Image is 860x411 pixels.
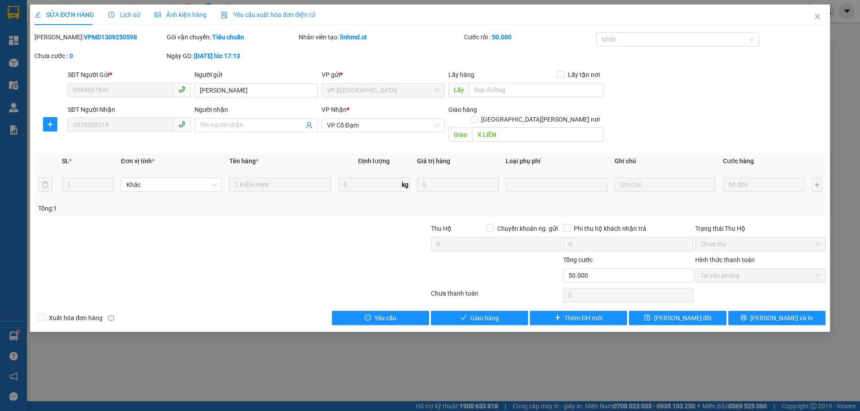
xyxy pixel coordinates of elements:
[477,114,603,124] span: [GEOGRAPHIC_DATA][PERSON_NAME] nơi
[469,83,603,97] input: Dọc đường
[723,157,754,165] span: Cước hàng
[178,121,185,128] span: phone
[374,313,396,323] span: Yêu cầu
[108,11,140,18] span: Lịch sử
[167,51,297,61] div: Ngày GD:
[365,314,371,322] span: exclamation-circle
[492,34,512,41] b: 50.000
[431,311,528,325] button: checkGiao hàng
[564,313,602,323] span: Thêm ĐH mới
[34,32,165,42] div: [PERSON_NAME]:
[464,32,594,42] div: Cước rồi :
[448,106,477,113] span: Giao hàng
[155,12,161,18] span: picture
[340,34,367,41] b: linhmd.ct
[448,127,472,142] span: Giao
[358,157,390,165] span: Định lượng
[221,12,228,19] img: icon
[431,225,451,232] span: Thu Hộ
[805,4,830,30] button: Close
[43,121,57,128] span: plus
[194,52,240,59] b: [DATE] lúc 17:13
[701,269,820,282] span: Tại văn phòng
[530,311,627,325] button: plusThêm ĐH mới
[45,313,106,323] span: Xuất hóa đơn hàng
[555,314,561,322] span: plus
[332,311,429,325] button: exclamation-circleYêu cầu
[299,32,462,42] div: Nhân viên tạo:
[750,313,813,323] span: [PERSON_NAME] và In
[68,70,191,80] div: SĐT Người Gửi
[221,11,315,18] span: Yêu cầu xuất hóa đơn điện tử
[814,13,821,20] span: close
[212,34,244,41] b: Tiêu chuẩn
[155,11,206,18] span: Ảnh kiện hàng
[38,203,332,213] div: Tổng: 1
[68,105,191,114] div: SĐT Người Nhận
[322,70,445,80] div: VP gửi
[570,224,650,233] span: Phí thu hộ khách nhận trả
[629,311,726,325] button: save[PERSON_NAME] đổi
[812,178,821,192] button: plus
[644,314,650,322] span: save
[4,66,130,79] li: In ngày: 06:46 14/09
[84,34,137,41] b: VPMD1309250598
[34,51,165,61] div: Chưa cước :
[229,157,258,165] span: Tên hàng
[38,178,52,192] button: delete
[322,106,347,113] span: VP Nhận
[563,256,593,263] span: Tổng cước
[401,178,410,192] span: kg
[34,12,41,18] span: edit
[611,153,719,170] th: Ghi chú
[470,313,499,323] span: Giao hàng
[327,84,439,97] span: VP Mỹ Đình
[701,237,820,251] span: Chưa thu
[34,11,94,18] span: SỬA ĐƠN HÀNG
[417,157,450,165] span: Giá trị hàng
[126,178,217,191] span: Khác
[723,178,804,192] input: 0
[654,313,712,323] span: [PERSON_NAME] đổi
[4,54,130,66] li: [PERSON_NAME]
[229,178,331,192] input: VD: Bàn, Ghế
[194,105,318,114] div: Người nhận
[695,224,826,233] div: Trạng thái Thu Hộ
[62,157,69,165] span: SL
[740,314,747,322] span: printer
[327,119,439,132] span: VP Cổ Đạm
[194,70,318,80] div: Người gửi
[121,157,155,165] span: Đơn vị tính
[69,52,73,59] b: 0
[167,32,297,42] div: Gói vận chuyển:
[448,83,469,97] span: Lấy
[728,311,826,325] button: printer[PERSON_NAME] và In
[43,117,57,131] button: plus
[448,71,474,78] span: Lấy hàng
[305,122,313,129] span: user-add
[430,288,562,304] div: Chưa thanh toán
[494,224,561,233] span: Chuyển khoản ng. gửi
[108,315,114,321] span: info-circle
[615,178,716,192] input: Ghi Chú
[472,127,603,142] input: Dọc đường
[108,12,115,18] span: clock-circle
[460,314,467,322] span: check
[502,153,611,170] th: Loại phụ phí
[4,4,54,54] img: logo.jpg
[417,178,499,192] input: 0
[178,86,185,93] span: phone
[695,256,755,263] label: Hình thức thanh toán
[564,70,603,80] span: Lấy tận nơi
